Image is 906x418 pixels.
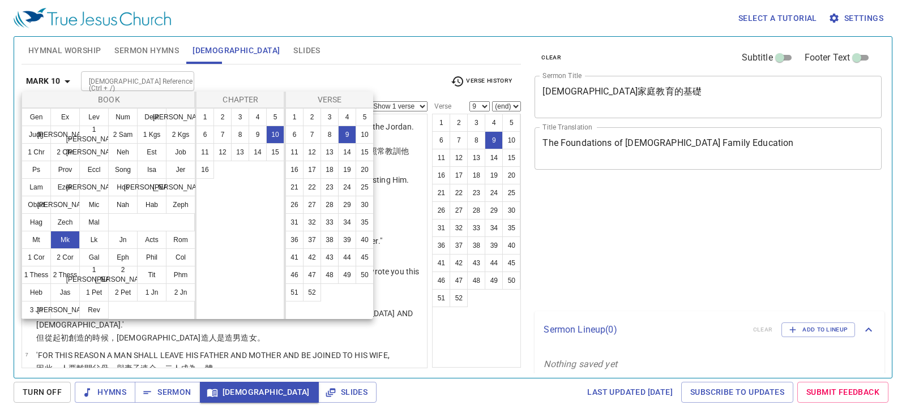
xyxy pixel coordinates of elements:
button: Lev [79,108,109,126]
button: 34 [338,213,356,231]
button: 26 [285,196,304,214]
button: Acts [137,231,166,249]
button: Ps [22,161,51,179]
button: 10 [266,126,284,144]
button: 2 Pet [108,283,138,301]
button: Col [166,248,195,266]
button: Lam [22,178,51,196]
button: Ezek [50,178,80,196]
button: 15 [266,143,284,161]
button: 22 [303,178,321,196]
button: 14 [249,143,267,161]
p: Book [24,94,194,105]
button: 1 Thess [22,266,51,284]
button: 6 [285,126,304,144]
button: 49 [338,266,356,284]
button: 7 [303,126,321,144]
button: 5 [266,108,284,126]
button: Mal [79,213,109,231]
button: Heb [22,283,51,301]
button: 8 [320,126,339,144]
button: Ex [50,108,80,126]
button: 20 [356,161,374,179]
button: Phm [166,266,195,284]
button: 1 [196,108,214,126]
button: 2 Sam [108,126,138,144]
button: Est [137,143,166,161]
button: 2 [303,108,321,126]
button: 4 [338,108,356,126]
button: Mk [50,231,80,249]
button: Tit [137,266,166,284]
button: 37 [303,231,321,249]
button: 52 [303,283,321,301]
button: Obad [22,196,51,214]
button: 2 Thess [50,266,80,284]
button: 16 [285,161,304,179]
button: [PERSON_NAME] [166,108,195,126]
button: 38 [320,231,339,249]
button: Mt [22,231,51,249]
button: 13 [231,143,249,161]
button: 31 [285,213,304,231]
button: 1 [PERSON_NAME] [79,126,109,144]
button: Zeph [166,196,195,214]
button: 12 [213,143,232,161]
button: Song [108,161,138,179]
button: 17 [303,161,321,179]
button: 25 [356,178,374,196]
button: 50 [356,266,374,284]
button: Zech [50,213,80,231]
button: Judg [22,126,51,144]
button: 32 [303,213,321,231]
button: 2 Jn [166,283,195,301]
button: 41 [285,248,304,266]
button: 7 [213,126,232,144]
button: 3 [320,108,339,126]
button: Eccl [79,161,109,179]
button: 43 [320,248,339,266]
button: 23 [320,178,339,196]
button: 51 [285,283,304,301]
button: 1 [285,108,304,126]
button: 48 [320,266,339,284]
button: 44 [338,248,356,266]
button: 3 [231,108,249,126]
p: Chapter [199,94,283,105]
button: [PERSON_NAME] [166,178,195,196]
button: 9 [249,126,267,144]
button: [PERSON_NAME] [79,143,109,161]
button: Neh [108,143,138,161]
button: Isa [137,161,166,179]
button: [PERSON_NAME] [50,301,80,319]
button: Eph [108,248,138,266]
p: Verse [288,94,371,105]
button: 4 [249,108,267,126]
button: 12 [303,143,321,161]
button: 2 Chr [50,143,80,161]
button: 1 Jn [137,283,166,301]
button: 21 [285,178,304,196]
button: Prov [50,161,80,179]
button: Job [166,143,195,161]
button: [PERSON_NAME] [137,178,166,196]
button: Jer [166,161,195,179]
button: Deut [137,108,166,126]
button: 16 [196,161,214,179]
button: Jas [50,283,80,301]
button: 1 Kgs [137,126,166,144]
button: 28 [320,196,339,214]
button: Jn [108,231,138,249]
button: 2 [PERSON_NAME] [108,266,138,284]
button: Lk [79,231,109,249]
button: 45 [356,248,374,266]
button: 42 [303,248,321,266]
button: 24 [338,178,356,196]
button: Mic [79,196,109,214]
button: 3 Jn [22,301,51,319]
button: 14 [338,143,356,161]
button: 2 [213,108,232,126]
button: 13 [320,143,339,161]
button: 1 Pet [79,283,109,301]
button: 39 [338,231,356,249]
